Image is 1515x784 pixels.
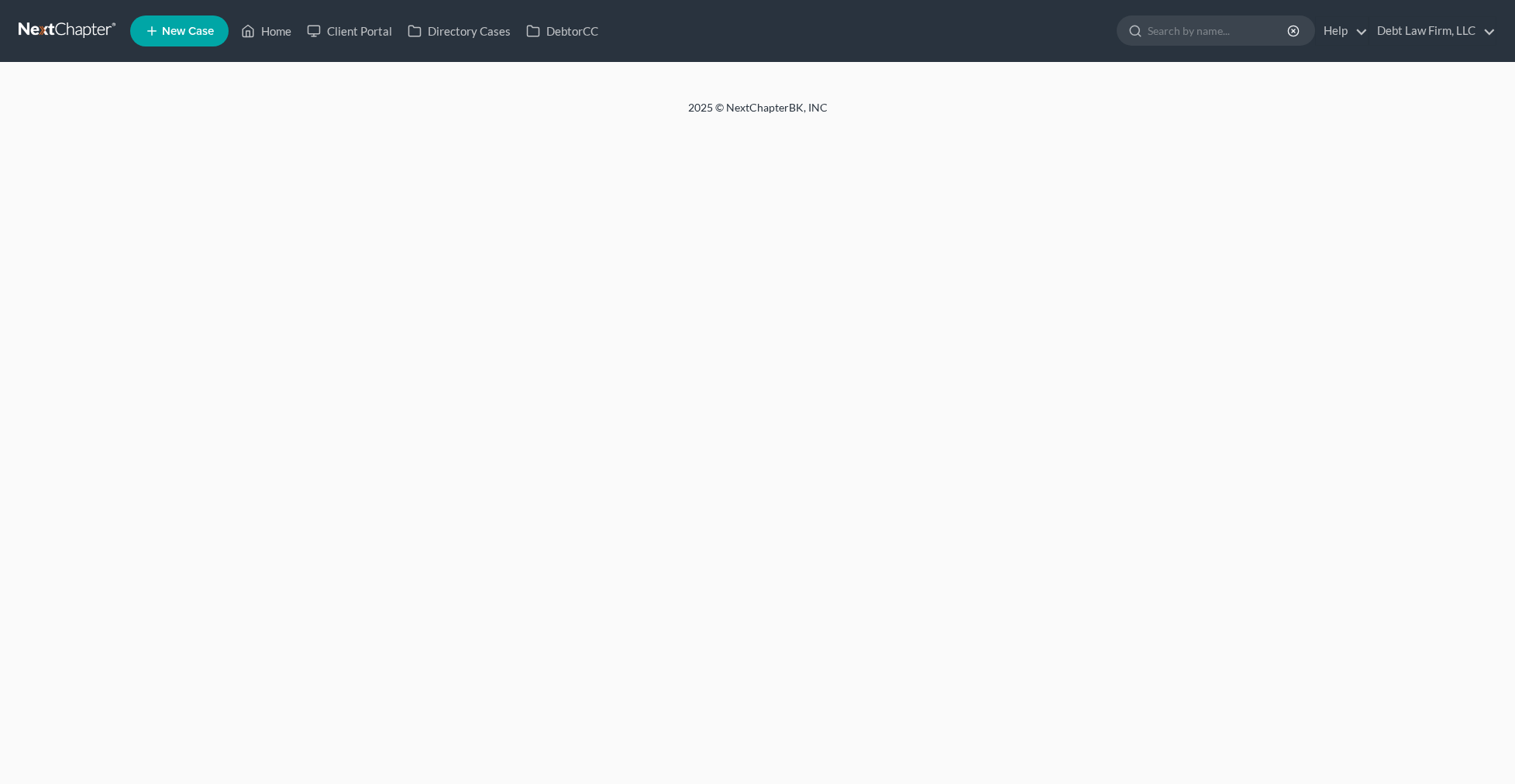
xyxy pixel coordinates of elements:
a: Directory Cases [400,17,518,45]
span: New Case [162,26,214,37]
a: Home [233,17,299,45]
div: 2025 © NextChapterBK, INC [316,100,1200,128]
a: DebtorCC [518,17,606,45]
a: Help [1316,17,1368,45]
input: Search by name... [1148,16,1289,45]
a: Debt Law Firm, LLC [1369,17,1496,45]
a: Client Portal [299,17,400,45]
